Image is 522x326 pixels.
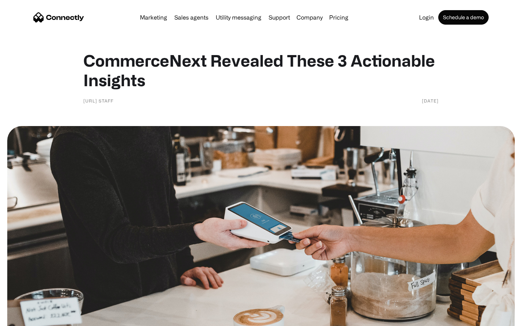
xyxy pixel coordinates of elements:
[438,10,489,25] a: Schedule a demo
[137,14,170,20] a: Marketing
[83,51,439,90] h1: CommerceNext Revealed These 3 Actionable Insights
[266,14,293,20] a: Support
[416,14,437,20] a: Login
[326,14,351,20] a: Pricing
[83,97,113,104] div: [URL] Staff
[422,97,439,104] div: [DATE]
[297,12,323,22] div: Company
[7,313,43,323] aside: Language selected: English
[213,14,264,20] a: Utility messaging
[171,14,211,20] a: Sales agents
[14,313,43,323] ul: Language list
